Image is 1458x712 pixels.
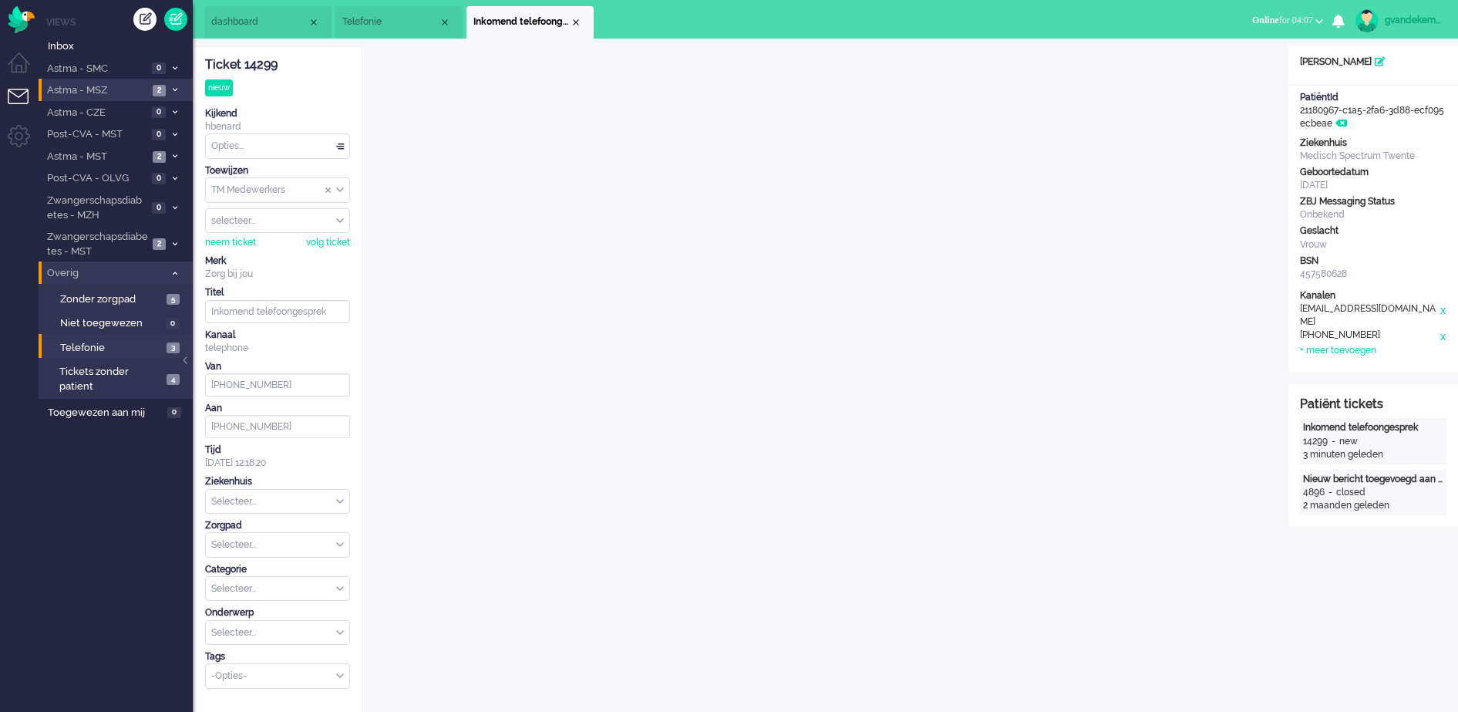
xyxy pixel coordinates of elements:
[45,83,148,98] span: Astma - MSZ
[153,151,166,163] span: 2
[1300,224,1446,238] div: Geslacht
[45,150,148,164] span: Astma - MST
[205,606,350,619] div: Onderwerp
[205,342,350,355] div: telephone
[45,363,191,393] a: Tickets zonder patient 4
[205,650,350,663] div: Tags
[205,519,350,532] div: Zorgpad
[211,15,308,29] span: dashboard
[8,52,42,87] li: Dashboard menu
[45,230,148,258] span: Zwangerschapsdiabetes - MST
[45,266,164,281] span: Overig
[1300,255,1446,268] div: BSN
[205,475,350,488] div: Ziekenhuis
[205,236,256,249] div: neem ticket
[60,292,163,307] span: Zonder zorgpad
[1352,9,1443,32] a: gvandekempe
[167,374,180,386] span: 4
[152,129,166,140] span: 0
[205,329,350,342] div: Kanaal
[205,255,350,268] div: Merk
[1300,195,1446,208] div: ZBJ Messaging Status
[473,15,570,29] span: Inkomend telefoongesprek
[46,15,193,29] li: Views
[570,16,582,29] div: Close tab
[204,6,332,39] li: Dashboard
[1300,329,1439,344] div: [PHONE_NUMBER]
[45,314,191,331] a: Niet toegewezen 0
[1300,238,1446,251] div: Vrouw
[1288,91,1458,130] div: 21180967-c1a5-2fa6-3d88-ecf095ecbeae
[205,402,350,415] div: Aan
[152,62,166,74] span: 0
[1300,344,1376,357] div: + meer toevoegen
[166,318,180,329] span: 0
[45,37,193,54] a: Inbox
[205,120,350,133] div: hbenard
[152,202,166,214] span: 0
[205,360,350,373] div: Van
[167,343,180,354] span: 3
[1303,435,1328,448] div: 14299
[1300,289,1446,302] div: Kanalen
[8,125,42,160] li: Admin menu
[48,406,163,420] span: Toegewezen aan mij
[60,341,163,356] span: Telefonie
[205,107,350,120] div: Kijkend
[45,106,147,120] span: Astma - CZE
[1303,448,1443,461] div: 3 minuten geleden
[152,173,166,184] span: 0
[1243,9,1332,32] button: Onlinefor 04:07
[205,177,350,203] div: Assign Group
[1300,302,1439,329] div: [EMAIL_ADDRESS][DOMAIN_NAME]
[6,6,895,33] body: Rich Text Area. Press ALT-0 for help.
[1252,15,1313,25] span: for 04:07
[167,294,180,305] span: 5
[205,415,350,438] input: +31612345678
[48,39,193,54] span: Inbox
[1325,486,1336,499] div: -
[1288,56,1458,69] div: [PERSON_NAME]
[133,8,157,31] div: Creëer ticket
[8,6,35,33] img: flow_omnibird.svg
[342,15,439,29] span: Telefonie
[1336,486,1365,499] div: closed
[1300,166,1446,179] div: Geboortedatum
[205,79,233,96] div: nieuw
[1300,208,1446,221] div: Onbekend
[205,444,350,457] div: Tijd
[1300,150,1446,163] div: Medisch Spectrum Twente
[1439,329,1446,344] div: x
[1303,499,1443,512] div: 2 maanden geleden
[308,16,320,29] div: Close tab
[205,208,350,234] div: Assign User
[60,316,162,331] span: Niet toegewezen
[306,236,350,249] div: volg ticket
[1300,268,1446,281] div: 457580628
[1439,302,1446,329] div: x
[152,106,166,118] span: 0
[45,339,191,356] a: Telefonie 3
[45,171,147,186] span: Post-CVA - OLVG
[1300,396,1446,413] div: Patiënt tickets
[1385,12,1443,28] div: gvandekempe
[466,6,594,39] li: 14299
[1252,15,1279,25] span: Online
[439,16,451,29] div: Close tab
[167,407,181,419] span: 0
[1355,9,1379,32] img: avatar
[1300,137,1446,150] div: Ziekenhuis
[164,8,187,31] a: Quick Ticket
[1328,435,1339,448] div: -
[8,89,42,123] li: Tickets menu
[45,290,191,307] a: Zonder zorgpad 5
[45,403,193,420] a: Toegewezen aan mij 0
[1339,435,1358,448] div: new
[153,238,166,250] span: 2
[45,194,147,222] span: Zwangerschapsdiabetes - MZH
[153,85,166,96] span: 2
[205,286,350,299] div: Titel
[205,164,350,177] div: Toewijzen
[59,365,162,393] span: Tickets zonder patient
[335,6,463,39] li: View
